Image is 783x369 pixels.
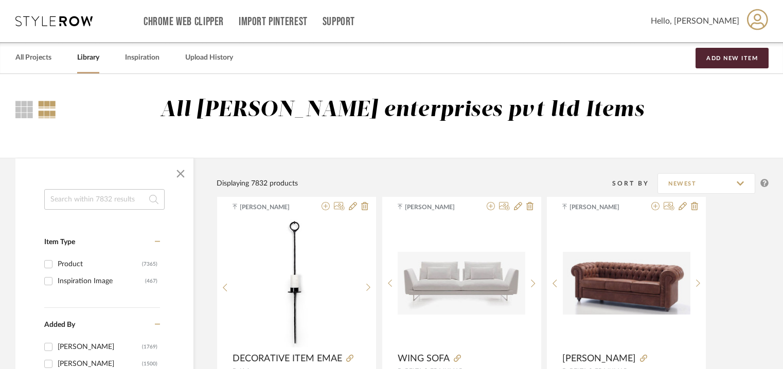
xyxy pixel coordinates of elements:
a: Support [323,17,355,26]
span: [PERSON_NAME] [405,202,470,212]
span: [PERSON_NAME] [562,353,636,364]
div: [PERSON_NAME] [58,339,142,355]
a: Inspiration [125,51,159,65]
div: Sort By [612,178,657,189]
img: DECORATIVE ITEM EMAE [273,219,320,347]
span: Added By [44,321,75,328]
div: (7365) [142,256,157,272]
div: (1769) [142,339,157,355]
div: 0 [233,219,361,347]
a: Upload History [185,51,233,65]
a: Library [77,51,99,65]
img: KIRK SOFA [563,252,690,315]
span: Item Type [44,238,75,246]
a: Chrome Web Clipper [144,17,224,26]
span: Hello, [PERSON_NAME] [651,15,739,27]
span: DECORATIVE ITEM EMAE [233,353,342,364]
a: All Projects [15,51,51,65]
a: Import Pinterest [239,17,308,26]
div: Product [58,256,142,272]
span: WING SOFA [398,353,450,364]
button: Add New Item [696,48,769,68]
div: All [PERSON_NAME] enterprises pvt ltd Items [160,97,644,123]
div: Inspiration Image [58,273,145,289]
div: (467) [145,273,157,289]
div: Displaying 7832 products [217,178,298,189]
span: [PERSON_NAME] [570,202,634,212]
img: WING SOFA [398,252,525,314]
button: Close [170,163,191,184]
input: Search within 7832 results [44,189,165,210]
span: [PERSON_NAME] [240,202,305,212]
